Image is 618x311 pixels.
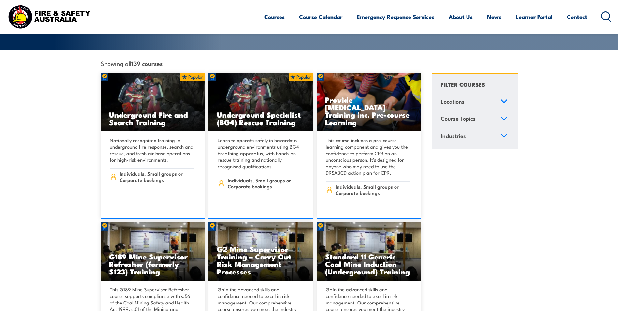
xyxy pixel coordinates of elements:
a: Industries [438,128,510,145]
a: Course Calendar [299,8,342,25]
p: Nationally recognised training in underground fire response, search and rescue, and fresh air bas... [110,137,194,163]
p: This course includes a pre-course learning component and gives you the confidence to perform CPR ... [326,137,410,176]
h3: G189 Mine Supervisor Refresher (formerly S123) Training [109,253,197,275]
h3: Provide [MEDICAL_DATA] Training inc. Pre-course Learning [325,96,413,126]
h3: Underground Fire and Search Training [109,111,197,126]
h3: Underground Specialist (BG4) Rescue Training [217,111,305,126]
a: Provide [MEDICAL_DATA] Training inc. Pre-course Learning [317,73,422,132]
a: Emergency Response Services [357,8,434,25]
img: Standard 11 Generic Coal Mine Induction (Surface) TRAINING (1) [101,222,206,281]
strong: 139 courses [131,59,163,67]
span: Individuals, Small groups or Corporate bookings [120,170,194,183]
a: About Us [449,8,473,25]
a: G2 Mine Supervisor Training – Carry Out Risk Management Processes [208,222,313,281]
a: Locations [438,94,510,111]
span: Course Topics [441,114,476,123]
a: Contact [567,8,587,25]
img: Standard 11 Generic Coal Mine Induction (Surface) TRAINING (1) [317,222,422,281]
a: Underground Fire and Search Training [101,73,206,132]
img: Underground mine rescue [101,73,206,132]
span: Showing all [101,60,163,67]
span: Locations [441,97,465,106]
a: Underground Specialist (BG4) Rescue Training [208,73,313,132]
p: Learn to operate safely in hazardous underground environments using BG4 breathing apparatus, with... [218,137,302,170]
h4: FILTER COURSES [441,80,485,89]
a: Course Topics [438,111,510,128]
span: Individuals, Small groups or Corporate bookings [336,184,410,196]
a: News [487,8,501,25]
h3: G2 Mine Supervisor Training – Carry Out Risk Management Processes [217,245,305,275]
span: Individuals, Small groups or Corporate bookings [228,177,302,189]
a: Learner Portal [516,8,553,25]
a: Courses [264,8,285,25]
h3: Standard 11 Generic Coal Mine Induction (Underground) Training [325,253,413,275]
a: G189 Mine Supervisor Refresher (formerly S123) Training [101,222,206,281]
span: Industries [441,131,466,140]
img: Standard 11 Generic Coal Mine Induction (Surface) TRAINING (1) [208,222,313,281]
a: Standard 11 Generic Coal Mine Induction (Underground) Training [317,222,422,281]
img: Low Voltage Rescue and Provide CPR [317,73,422,132]
img: Underground mine rescue [208,73,313,132]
